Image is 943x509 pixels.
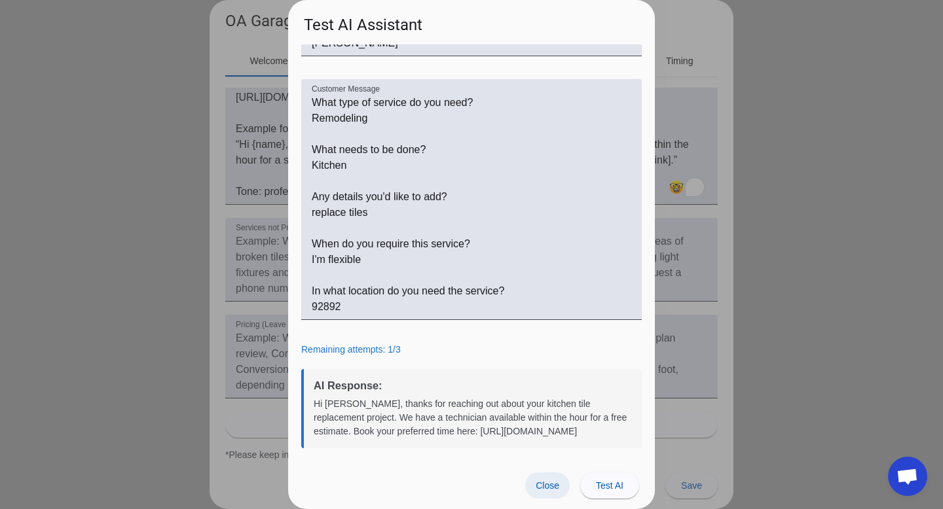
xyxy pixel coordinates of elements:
div: Hi [PERSON_NAME], thanks for reaching out about your kitchen tile replacement project. We have a ... [314,397,632,438]
button: Close [525,472,570,499]
h3: AI Response: [314,379,632,392]
span: Close [536,480,559,491]
button: Test AI [580,472,639,499]
span: Remaining attempts: 1/3 [301,344,401,355]
div: Open chat [888,457,927,496]
span: Test AI [596,480,623,491]
mat-label: Customer Message [312,85,380,94]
